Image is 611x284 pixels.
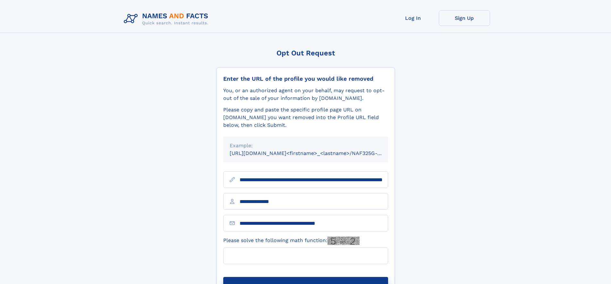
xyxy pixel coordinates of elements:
[216,49,395,57] div: Opt Out Request
[230,142,382,150] div: Example:
[121,10,214,28] img: Logo Names and Facts
[223,106,388,129] div: Please copy and paste the specific profile page URL on [DOMAIN_NAME] you want removed into the Pr...
[223,237,360,245] label: Please solve the following math function:
[223,75,388,82] div: Enter the URL of the profile you would like removed
[230,150,400,156] small: [URL][DOMAIN_NAME]<firstname>_<lastname>/NAF325G-xxxxxxxx
[387,10,439,26] a: Log In
[223,87,388,102] div: You, or an authorized agent on your behalf, may request to opt-out of the sale of your informatio...
[439,10,490,26] a: Sign Up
